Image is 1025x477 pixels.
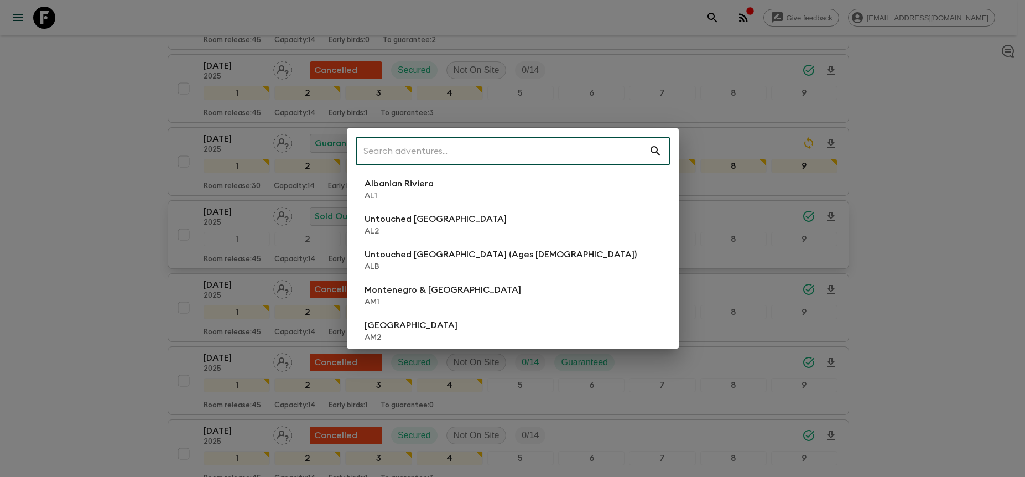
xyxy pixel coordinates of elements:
[356,136,649,167] input: Search adventures...
[365,319,457,332] p: [GEOGRAPHIC_DATA]
[365,177,434,190] p: Albanian Riviera
[365,226,507,237] p: AL2
[365,297,521,308] p: AM1
[365,190,434,201] p: AL1
[365,248,637,261] p: Untouched [GEOGRAPHIC_DATA] (Ages [DEMOGRAPHIC_DATA])
[365,332,457,343] p: AM2
[365,212,507,226] p: Untouched [GEOGRAPHIC_DATA]
[365,261,637,272] p: ALB
[365,283,521,297] p: Montenegro & [GEOGRAPHIC_DATA]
